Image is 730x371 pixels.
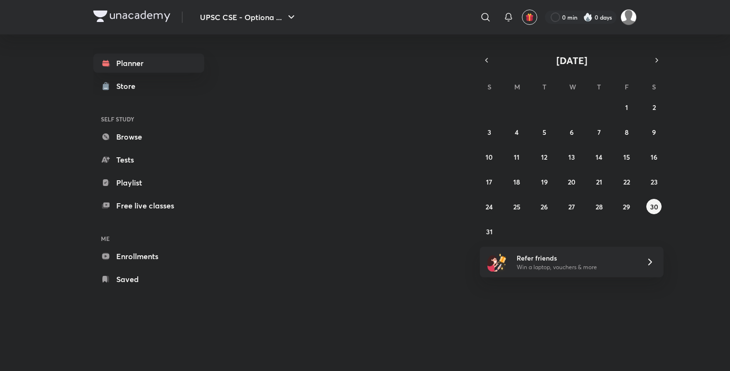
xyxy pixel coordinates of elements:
button: August 10, 2025 [482,149,497,164]
abbr: August 19, 2025 [541,177,548,186]
abbr: August 23, 2025 [651,177,658,186]
abbr: August 20, 2025 [568,177,575,186]
a: Tests [93,150,204,169]
button: August 16, 2025 [646,149,662,164]
h6: Refer friends [517,253,634,263]
button: [DATE] [493,54,650,67]
button: August 23, 2025 [646,174,662,189]
abbr: August 26, 2025 [541,202,548,211]
abbr: August 4, 2025 [515,128,519,137]
abbr: August 2, 2025 [653,103,656,112]
button: August 12, 2025 [537,149,552,164]
h6: SELF STUDY [93,111,204,127]
a: Store [93,76,204,96]
button: August 7, 2025 [591,124,607,140]
a: Enrollments [93,247,204,266]
a: Free live classes [93,196,204,215]
button: avatar [522,10,537,25]
abbr: Tuesday [542,82,546,91]
button: August 19, 2025 [537,174,552,189]
a: Playlist [93,173,204,192]
abbr: August 15, 2025 [623,153,630,162]
a: Browse [93,127,204,146]
abbr: August 27, 2025 [568,202,575,211]
button: August 24, 2025 [482,199,497,214]
button: August 15, 2025 [619,149,634,164]
a: Planner [93,54,204,73]
abbr: August 14, 2025 [596,153,602,162]
button: August 25, 2025 [509,199,524,214]
button: August 26, 2025 [537,199,552,214]
img: avatar [525,13,534,22]
abbr: August 12, 2025 [541,153,547,162]
button: August 31, 2025 [482,224,497,239]
abbr: August 9, 2025 [652,128,656,137]
button: August 29, 2025 [619,199,634,214]
button: August 20, 2025 [564,174,579,189]
button: August 1, 2025 [619,99,634,115]
span: [DATE] [556,54,587,67]
abbr: August 22, 2025 [623,177,630,186]
button: August 18, 2025 [509,174,524,189]
button: August 17, 2025 [482,174,497,189]
a: Saved [93,270,204,289]
abbr: August 8, 2025 [625,128,629,137]
img: streak [583,12,593,22]
abbr: August 16, 2025 [651,153,657,162]
button: August 2, 2025 [646,99,662,115]
button: August 14, 2025 [591,149,607,164]
button: August 8, 2025 [619,124,634,140]
div: Store [116,80,141,92]
abbr: August 30, 2025 [650,202,658,211]
abbr: August 10, 2025 [486,153,493,162]
abbr: August 28, 2025 [596,202,603,211]
abbr: Monday [514,82,520,91]
a: Company Logo [93,11,170,24]
button: August 28, 2025 [591,199,607,214]
img: Rohan Mishra [620,9,637,25]
abbr: August 11, 2025 [514,153,520,162]
button: August 27, 2025 [564,199,579,214]
abbr: August 24, 2025 [486,202,493,211]
abbr: August 13, 2025 [568,153,575,162]
img: Company Logo [93,11,170,22]
button: August 4, 2025 [509,124,524,140]
button: August 11, 2025 [509,149,524,164]
abbr: August 17, 2025 [486,177,492,186]
abbr: August 29, 2025 [623,202,630,211]
abbr: August 21, 2025 [596,177,602,186]
abbr: August 25, 2025 [513,202,520,211]
abbr: August 5, 2025 [542,128,546,137]
button: August 5, 2025 [537,124,552,140]
h6: ME [93,230,204,247]
button: UPSC CSE - Optiona ... [194,8,303,27]
abbr: Sunday [487,82,491,91]
abbr: August 3, 2025 [487,128,491,137]
button: August 30, 2025 [646,199,662,214]
button: August 22, 2025 [619,174,634,189]
abbr: Wednesday [569,82,576,91]
button: August 3, 2025 [482,124,497,140]
img: referral [487,252,507,272]
button: August 13, 2025 [564,149,579,164]
button: August 21, 2025 [591,174,607,189]
p: Win a laptop, vouchers & more [517,263,634,272]
abbr: August 6, 2025 [570,128,574,137]
abbr: August 31, 2025 [486,227,493,236]
button: August 9, 2025 [646,124,662,140]
abbr: August 7, 2025 [597,128,601,137]
abbr: Thursday [597,82,601,91]
abbr: August 18, 2025 [513,177,520,186]
button: August 6, 2025 [564,124,579,140]
abbr: Friday [625,82,629,91]
abbr: Saturday [652,82,656,91]
abbr: August 1, 2025 [625,103,628,112]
